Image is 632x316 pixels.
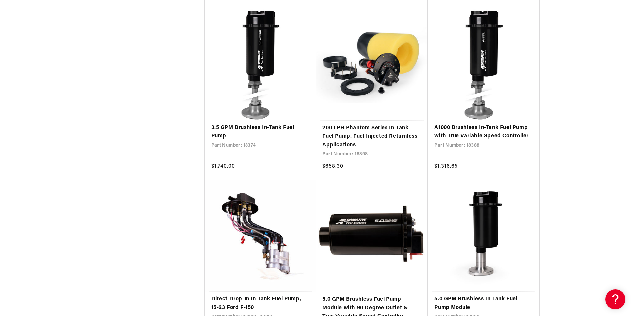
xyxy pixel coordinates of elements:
a: 200 LPH Phantom Series In-Tank Fuel Pump, Fuel Injected Returnless Applications [322,124,421,150]
a: Direct Drop-In In-Tank Fuel Pump, 15-23 Ford F-150 [211,295,310,312]
a: 5.0 GPM Brushless In-Tank Fuel Pump Module [434,295,532,312]
a: A1000 Brushless In-Tank Fuel Pump with True Variable Speed Controller [434,124,532,141]
a: 3.5 GPM Brushless In-Tank Fuel Pump [211,124,310,141]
